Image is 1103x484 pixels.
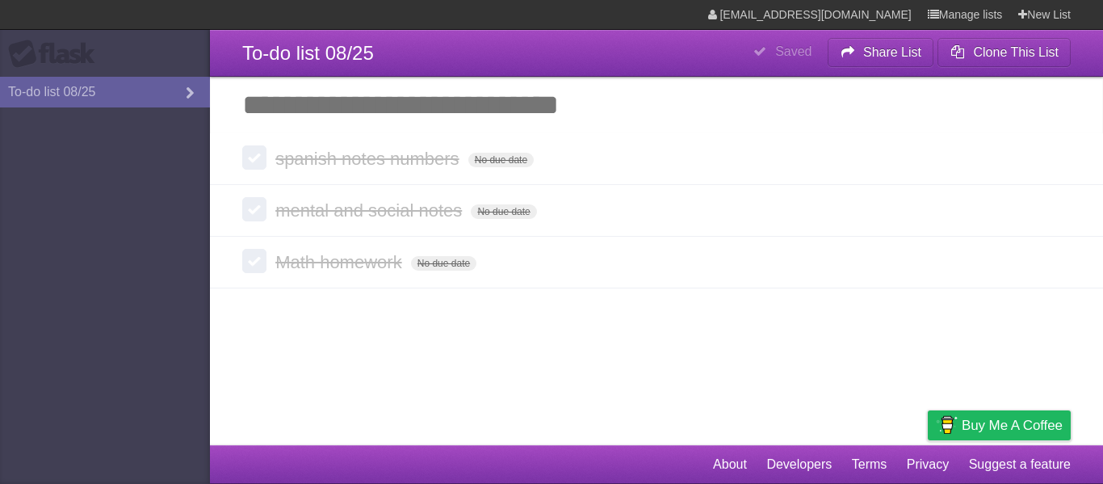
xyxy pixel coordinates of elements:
[242,42,374,64] span: To-do list 08/25
[937,38,1071,67] button: Clone This List
[969,449,1071,480] a: Suggest a feature
[242,197,266,221] label: Done
[766,449,832,480] a: Developers
[242,249,266,273] label: Done
[468,153,534,167] span: No due date
[8,40,105,69] div: Flask
[962,411,1063,440] span: Buy me a coffee
[411,256,476,271] span: No due date
[713,449,747,480] a: About
[471,204,536,219] span: No due date
[928,410,1071,440] a: Buy me a coffee
[973,45,1059,59] b: Clone This List
[828,38,934,67] button: Share List
[936,411,958,439] img: Buy me a coffee
[907,449,949,480] a: Privacy
[275,252,406,272] span: Math homework
[242,145,266,170] label: Done
[775,44,812,58] b: Saved
[275,200,466,221] span: mental and social notes
[863,45,921,59] b: Share List
[275,149,463,169] span: spanish notes numbers
[852,449,887,480] a: Terms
